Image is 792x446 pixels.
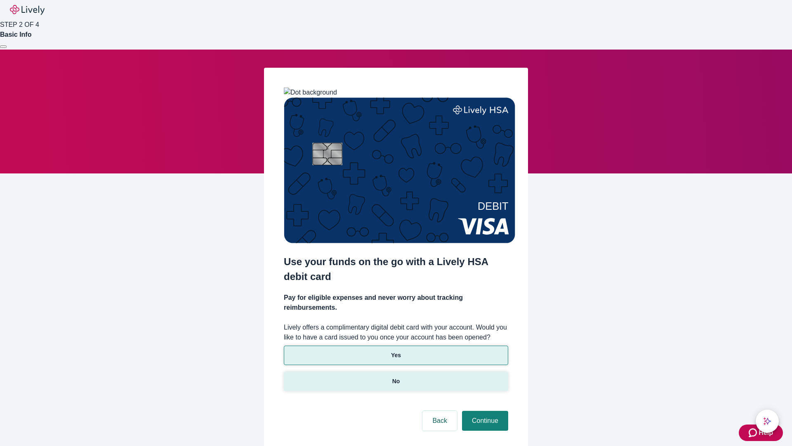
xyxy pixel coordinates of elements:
[284,88,337,97] img: Dot background
[284,323,508,342] label: Lively offers a complimentary digital debit card with your account. Would you like to have a card...
[284,254,508,284] h2: Use your funds on the go with a Lively HSA debit card
[749,428,759,438] svg: Zendesk support icon
[756,410,779,433] button: chat
[392,377,400,386] p: No
[284,293,508,313] h4: Pay for eligible expenses and never worry about tracking reimbursements.
[284,97,515,243] img: Debit card
[284,346,508,365] button: Yes
[739,425,783,441] button: Zendesk support iconHelp
[422,411,457,431] button: Back
[284,372,508,391] button: No
[462,411,508,431] button: Continue
[391,351,401,360] p: Yes
[759,428,773,438] span: Help
[10,5,45,15] img: Lively
[763,417,771,425] svg: Lively AI Assistant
